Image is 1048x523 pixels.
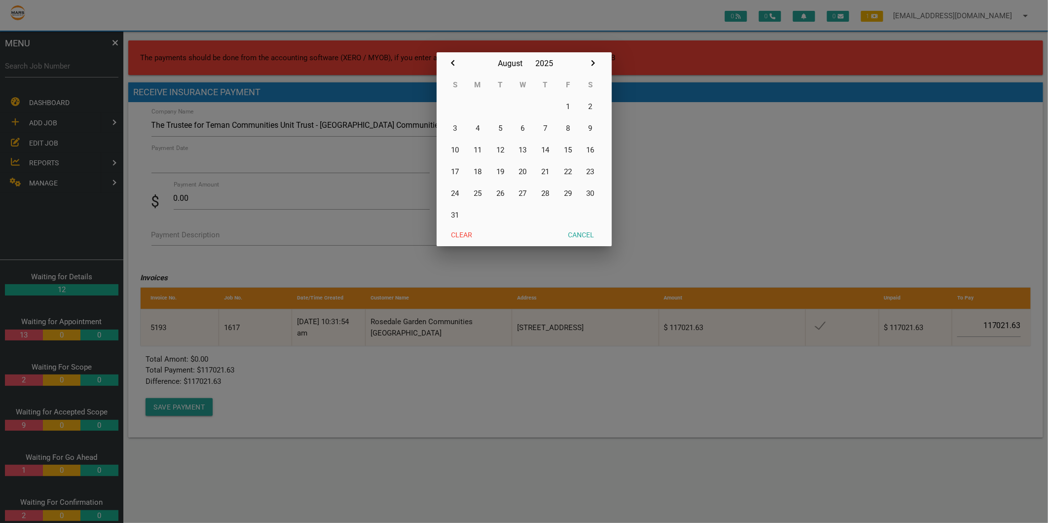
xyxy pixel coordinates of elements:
[557,183,579,204] button: 29
[444,183,467,204] button: 24
[489,139,512,161] button: 12
[444,204,467,226] button: 31
[466,161,489,183] button: 18
[444,139,467,161] button: 10
[489,161,512,183] button: 19
[475,80,481,89] abbr: Monday
[466,117,489,139] button: 4
[557,139,579,161] button: 15
[512,117,534,139] button: 6
[543,80,548,89] abbr: Thursday
[444,161,467,183] button: 17
[512,183,534,204] button: 27
[579,96,602,117] button: 2
[561,226,602,244] button: Cancel
[466,139,489,161] button: 11
[512,161,534,183] button: 20
[466,183,489,204] button: 25
[579,161,602,183] button: 23
[588,80,593,89] abbr: Saturday
[534,139,557,161] button: 14
[579,117,602,139] button: 9
[489,183,512,204] button: 26
[453,80,457,89] abbr: Sunday
[566,80,570,89] abbr: Friday
[489,117,512,139] button: 5
[512,139,534,161] button: 13
[579,139,602,161] button: 16
[534,161,557,183] button: 21
[534,183,557,204] button: 28
[534,117,557,139] button: 7
[579,183,602,204] button: 30
[444,226,480,244] button: Clear
[520,80,526,89] abbr: Wednesday
[557,161,579,183] button: 22
[444,117,467,139] button: 3
[557,117,579,139] button: 8
[498,80,502,89] abbr: Tuesday
[557,96,579,117] button: 1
